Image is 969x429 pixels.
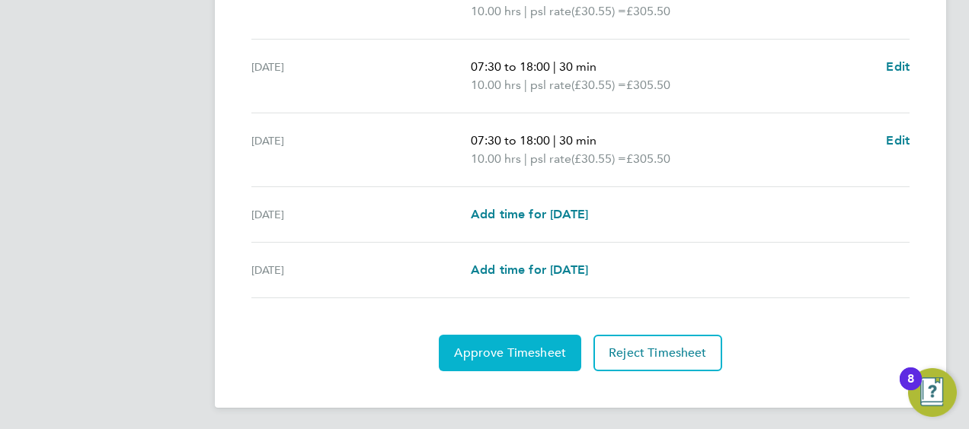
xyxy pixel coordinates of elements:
[553,59,556,74] span: |
[439,335,581,371] button: Approve Timesheet
[559,133,596,148] span: 30 min
[251,58,471,94] div: [DATE]
[571,151,626,166] span: (£30.55) =
[471,78,521,92] span: 10.00 hrs
[886,59,910,74] span: Edit
[471,205,588,224] a: Add time for [DATE]
[907,379,914,399] div: 8
[454,345,566,361] span: Approve Timesheet
[553,133,556,148] span: |
[471,59,550,74] span: 07:30 to 18:00
[886,132,910,150] a: Edit
[626,78,670,92] span: £305.50
[571,4,626,18] span: (£30.55) =
[626,151,670,166] span: £305.50
[530,150,571,168] span: psl rate
[524,78,527,92] span: |
[524,4,527,18] span: |
[471,262,588,277] span: Add time for [DATE]
[251,132,471,168] div: [DATE]
[886,133,910,148] span: Edit
[886,58,910,76] a: Edit
[908,368,957,417] button: Open Resource Center, 8 new notifications
[471,133,550,148] span: 07:30 to 18:00
[471,207,588,221] span: Add time for [DATE]
[593,335,722,371] button: Reject Timesheet
[524,151,527,166] span: |
[559,59,596,74] span: 30 min
[626,4,670,18] span: £305.50
[471,261,588,279] a: Add time for [DATE]
[471,4,521,18] span: 10.00 hrs
[251,261,471,279] div: [DATE]
[530,2,571,21] span: psl rate
[251,205,471,224] div: [DATE]
[471,151,521,166] span: 10.00 hrs
[571,78,626,92] span: (£30.55) =
[609,345,707,361] span: Reject Timesheet
[530,76,571,94] span: psl rate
